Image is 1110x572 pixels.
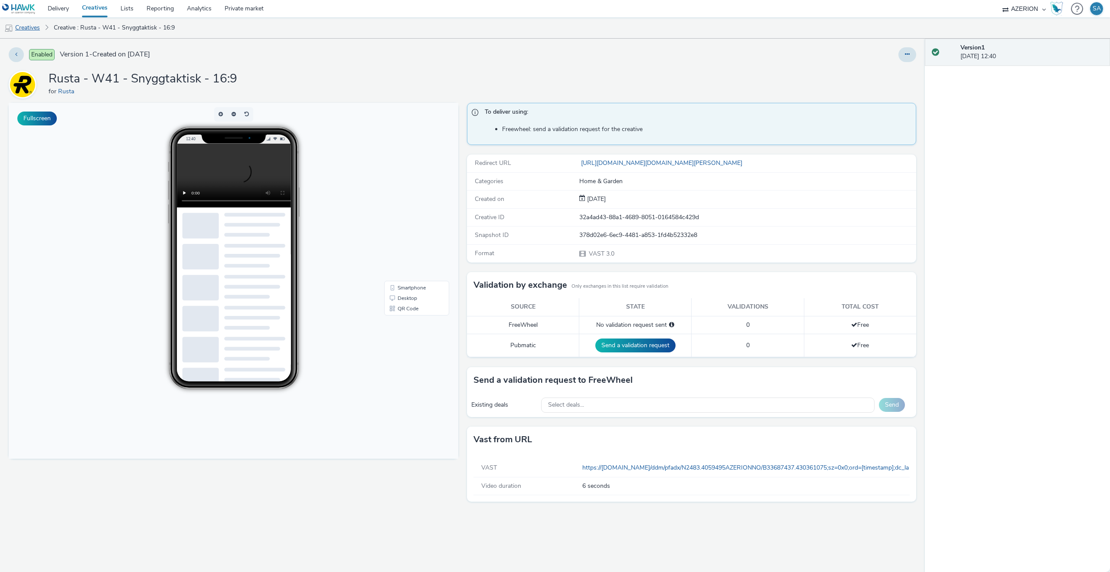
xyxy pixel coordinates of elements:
[851,341,869,349] span: Free
[377,180,439,190] li: Smartphone
[49,17,179,38] a: Creative : Rusta - W41 - Snyggtaktisk - 16:9
[595,339,676,352] button: Send a validation request
[17,112,57,125] button: Fullscreen
[579,177,916,186] div: Home & Garden
[475,249,494,257] span: Format
[746,341,750,349] span: 0
[1050,2,1067,16] a: Hawk Academy
[1093,2,1101,15] div: SA
[177,33,186,38] span: 12:40
[389,182,417,187] span: Smartphone
[851,321,869,329] span: Free
[485,108,908,119] span: To deliver using:
[585,195,606,204] div: Creation 03 October 2025, 12:40
[960,43,985,52] strong: Version 1
[475,213,504,221] span: Creative ID
[669,321,674,329] div: Please select a deal below and click on Send to send a validation request to FreeWheel.
[548,401,584,409] span: Select deals...
[471,401,537,409] div: Existing deals
[473,279,567,292] h3: Validation by exchange
[475,177,503,185] span: Categories
[475,195,504,203] span: Created on
[960,43,1103,61] div: [DATE] 12:40
[571,283,668,290] small: Only exchanges in this list require validation
[582,482,907,490] span: 6 seconds
[10,72,35,97] img: Rusta
[4,24,13,33] img: mobile
[60,49,150,59] span: Version 1 - Created on [DATE]
[804,298,916,316] th: Total cost
[58,87,78,95] a: Rusta
[481,464,497,472] span: VAST
[377,190,439,201] li: Desktop
[9,80,40,89] a: Rusta
[475,231,509,239] span: Snapshot ID
[879,398,905,412] button: Send
[579,159,746,167] a: [URL][DOMAIN_NAME][DOMAIN_NAME][PERSON_NAME]
[746,321,750,329] span: 0
[467,316,579,334] td: FreeWheel
[579,298,692,316] th: State
[692,298,804,316] th: Validations
[389,203,410,208] span: QR Code
[49,87,58,95] span: for
[579,213,916,222] div: 32a4ad43-88a1-4689-8051-0164584c429d
[2,3,36,14] img: undefined Logo
[502,125,912,134] li: Freewheel: send a validation request for the creative
[29,49,55,60] span: Enabled
[481,482,521,490] span: Video duration
[1050,2,1063,16] img: Hawk Academy
[389,193,408,198] span: Desktop
[473,433,532,446] h3: Vast from URL
[49,71,237,87] h1: Rusta - W41 - Snyggtaktisk - 16:9
[467,334,579,357] td: Pubmatic
[588,250,614,258] span: VAST 3.0
[473,374,633,387] h3: Send a validation request to FreeWheel
[585,195,606,203] span: [DATE]
[467,298,579,316] th: Source
[475,159,511,167] span: Redirect URL
[584,321,687,329] div: No validation request sent
[377,201,439,211] li: QR Code
[579,231,916,240] div: 378d02e6-6ec9-4481-a853-1fd4b52332e8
